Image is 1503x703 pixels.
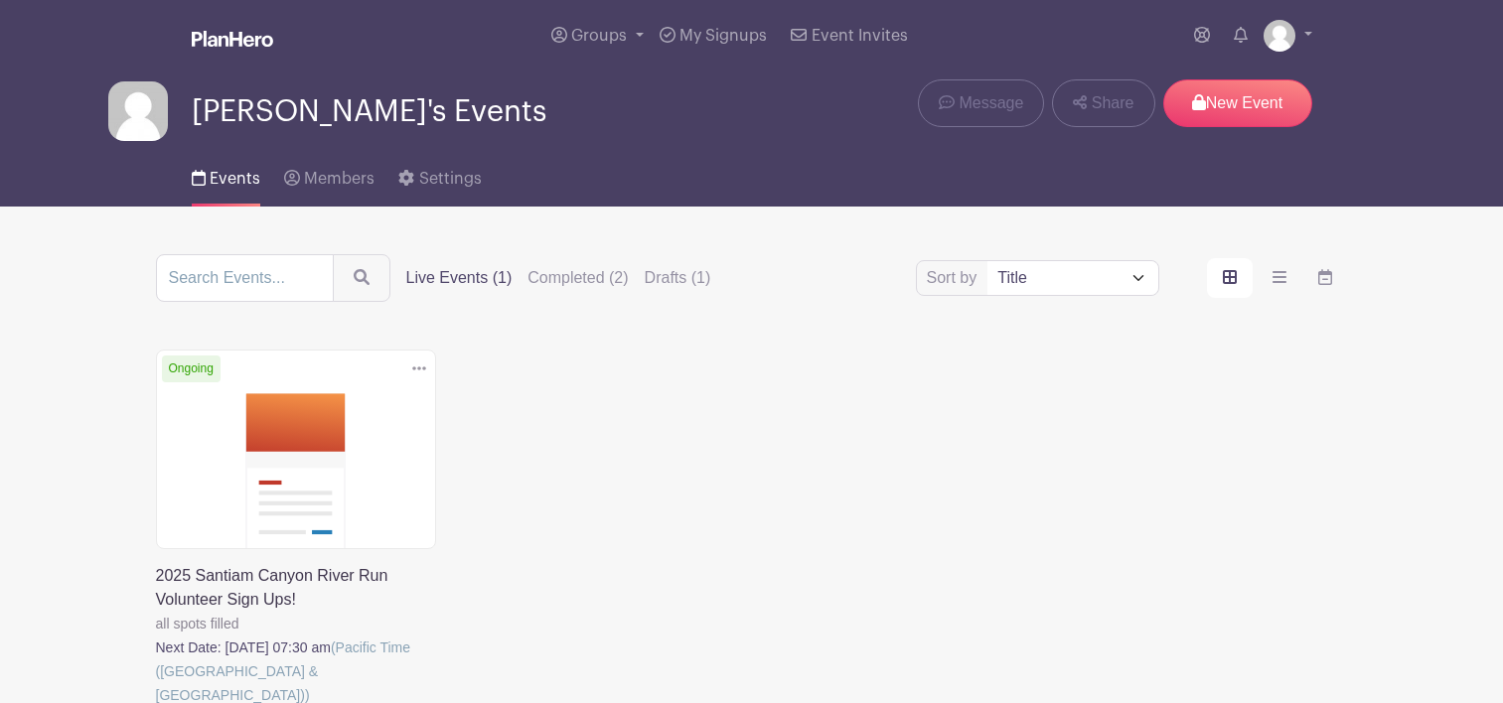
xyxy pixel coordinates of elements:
[527,266,628,290] label: Completed (2)
[679,28,767,44] span: My Signups
[1207,258,1348,298] div: order and view
[192,143,260,207] a: Events
[419,171,482,187] span: Settings
[571,28,627,44] span: Groups
[927,266,983,290] label: Sort by
[1052,79,1154,127] a: Share
[284,143,375,207] a: Members
[406,266,711,290] div: filters
[192,31,273,47] img: logo_white-6c42ec7e38ccf1d336a20a19083b03d10ae64f83f12c07503d8b9e83406b4c7d.svg
[210,171,260,187] span: Events
[812,28,908,44] span: Event Invites
[1092,91,1134,115] span: Share
[108,81,168,141] img: default-ce2991bfa6775e67f084385cd625a349d9dcbb7a52a09fb2fda1e96e2d18dcdb.png
[918,79,1044,127] a: Message
[398,143,481,207] a: Settings
[1163,79,1312,127] p: New Event
[1264,20,1295,52] img: default-ce2991bfa6775e67f084385cd625a349d9dcbb7a52a09fb2fda1e96e2d18dcdb.png
[645,266,711,290] label: Drafts (1)
[192,95,546,128] span: [PERSON_NAME]'s Events
[304,171,375,187] span: Members
[959,91,1023,115] span: Message
[156,254,334,302] input: Search Events...
[406,266,513,290] label: Live Events (1)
